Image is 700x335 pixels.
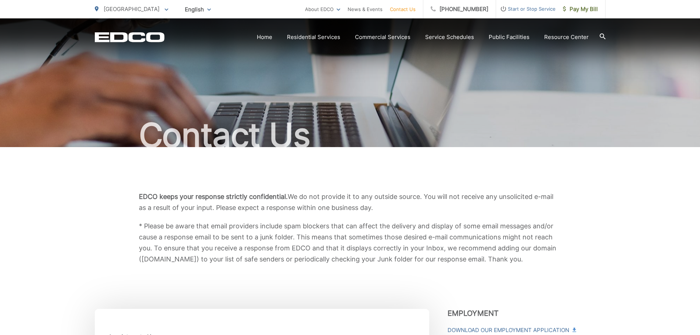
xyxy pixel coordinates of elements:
[95,32,165,42] a: EDCD logo. Return to the homepage.
[448,326,575,335] a: Download Our Employment Application
[305,5,340,14] a: About EDCO
[139,221,561,265] p: * Please be aware that email providers include spam blockers that can affect the delivery and dis...
[287,33,340,42] a: Residential Services
[563,5,598,14] span: Pay My Bill
[139,193,288,200] b: EDCO keeps your response strictly confidential.
[544,33,589,42] a: Resource Center
[390,5,416,14] a: Contact Us
[425,33,474,42] a: Service Schedules
[95,117,606,154] h1: Contact Us
[257,33,272,42] a: Home
[448,309,606,318] h3: Employment
[139,191,561,213] p: We do not provide it to any outside source. You will not receive any unsolicited e-mail as a resu...
[179,3,216,16] span: English
[348,5,383,14] a: News & Events
[104,6,159,13] span: [GEOGRAPHIC_DATA]
[355,33,410,42] a: Commercial Services
[489,33,530,42] a: Public Facilities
